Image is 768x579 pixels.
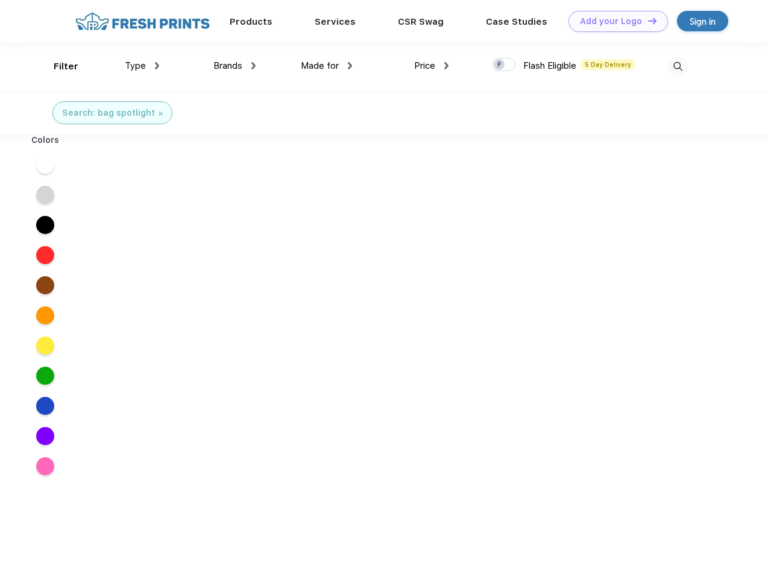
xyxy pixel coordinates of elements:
[348,62,352,69] img: dropdown.png
[230,16,272,27] a: Products
[22,134,69,147] div: Colors
[414,60,435,71] span: Price
[54,60,78,74] div: Filter
[581,59,635,70] span: 5 Day Delivery
[213,60,242,71] span: Brands
[677,11,728,31] a: Sign in
[523,60,576,71] span: Flash Eligible
[690,14,716,28] div: Sign in
[668,57,688,77] img: desktop_search.svg
[301,60,339,71] span: Made for
[251,62,256,69] img: dropdown.png
[580,16,642,27] div: Add your Logo
[62,107,155,119] div: Search: bag spotlight
[648,17,656,24] img: DT
[72,11,213,32] img: fo%20logo%202.webp
[155,62,159,69] img: dropdown.png
[125,60,146,71] span: Type
[444,62,449,69] img: dropdown.png
[159,112,163,116] img: filter_cancel.svg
